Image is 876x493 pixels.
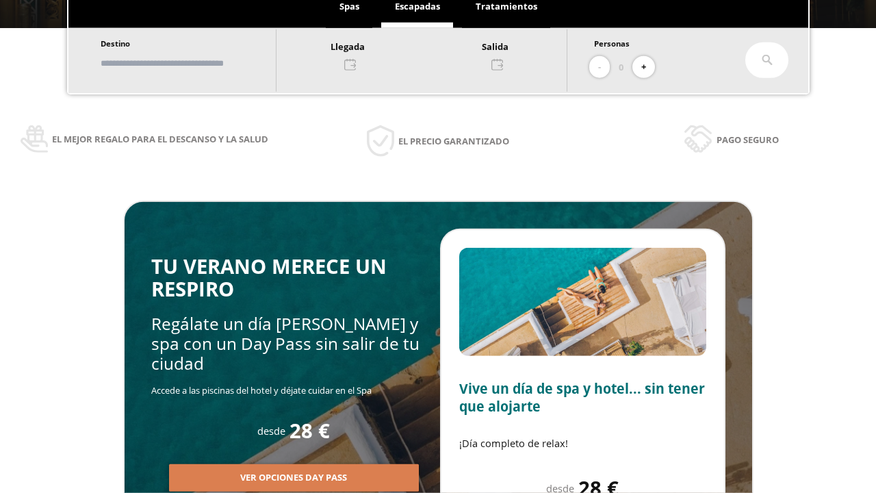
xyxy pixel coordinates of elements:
span: 0 [619,60,623,75]
span: Pago seguro [717,132,779,147]
span: El mejor regalo para el descanso y la salud [52,131,268,147]
button: Ver opciones Day Pass [169,464,419,492]
span: Vive un día de spa y hotel... sin tener que alojarte [459,379,705,416]
a: Ver opciones Day Pass [169,471,419,483]
span: TU VERANO MERECE UN RESPIRO [151,253,387,303]
img: Slide2.BHA6Qswy.webp [459,248,706,356]
span: ¡Día completo de relax! [459,436,568,450]
button: - [589,56,610,79]
span: Ver opciones Day Pass [240,471,347,485]
span: El precio garantizado [398,134,509,149]
span: Accede a las piscinas del hotel y déjate cuidar en el Spa [151,384,372,396]
span: 28 € [289,420,330,442]
span: Destino [101,38,130,49]
span: Personas [594,38,630,49]
button: + [632,56,655,79]
span: Regálate un día [PERSON_NAME] y spa con un Day Pass sin salir de tu ciudad [151,312,420,375]
span: desde [257,424,285,438]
